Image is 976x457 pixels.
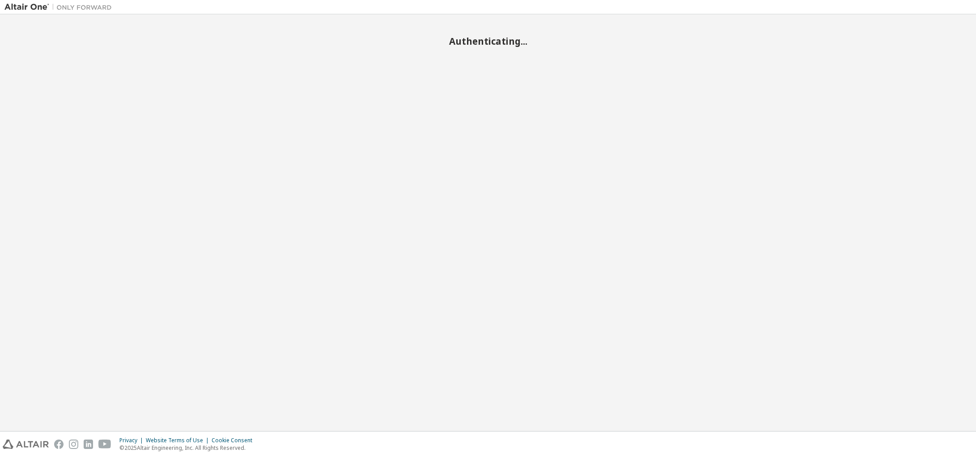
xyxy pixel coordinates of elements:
div: Website Terms of Use [146,437,212,444]
div: Cookie Consent [212,437,258,444]
img: linkedin.svg [84,440,93,449]
img: Altair One [4,3,116,12]
h2: Authenticating... [4,35,972,47]
img: altair_logo.svg [3,440,49,449]
div: Privacy [119,437,146,444]
img: facebook.svg [54,440,64,449]
p: © 2025 Altair Engineering, Inc. All Rights Reserved. [119,444,258,452]
img: instagram.svg [69,440,78,449]
img: youtube.svg [98,440,111,449]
